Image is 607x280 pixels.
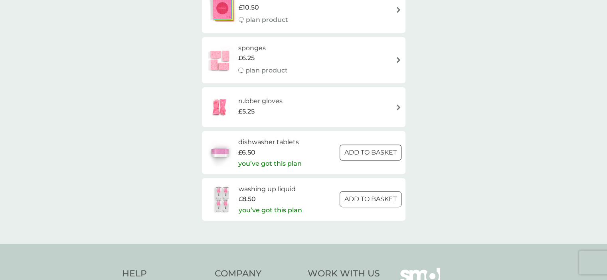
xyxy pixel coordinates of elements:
[238,43,288,53] h6: sponges
[395,57,401,63] img: arrow right
[344,194,397,204] p: ADD TO BASKET
[238,106,255,117] span: £5.25
[238,147,255,158] span: £6.50
[395,7,401,13] img: arrow right
[122,268,207,280] h4: Help
[308,268,380,280] h4: Work With Us
[245,65,288,76] p: plan product
[239,2,259,13] span: £10.50
[206,93,234,121] img: rubber gloves
[238,53,255,63] span: £6.25
[206,46,234,74] img: sponges
[246,15,288,25] p: plan product
[239,184,302,194] h6: washing up liquid
[238,137,302,147] h6: dishwasher tablets
[215,268,300,280] h4: Company
[340,145,401,161] button: ADD TO BASKET
[340,191,401,207] button: ADD TO BASKET
[344,147,397,158] p: ADD TO BASKET
[239,194,256,204] span: £8.50
[206,185,239,213] img: washing up liquid
[238,159,302,169] p: you’ve got this plan
[239,205,302,215] p: you’ve got this plan
[238,96,283,106] h6: rubber gloves
[206,139,234,166] img: dishwasher tablets
[395,104,401,110] img: arrow right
